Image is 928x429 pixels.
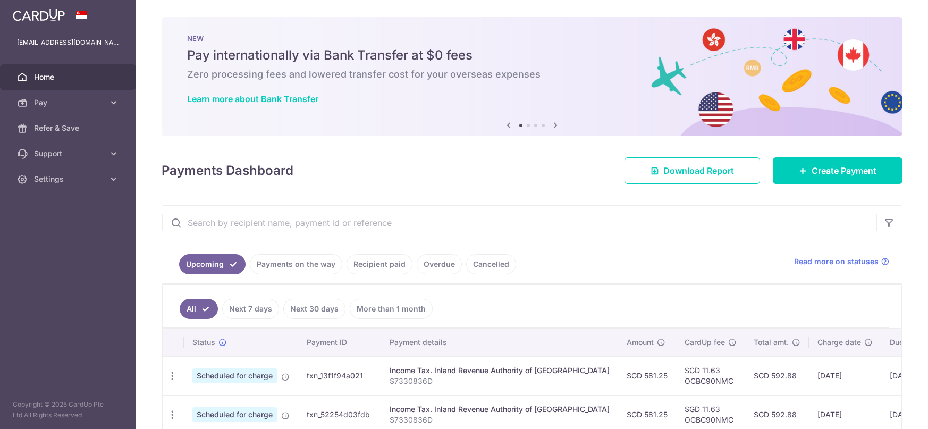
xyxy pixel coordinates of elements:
[298,329,381,356] th: Payment ID
[745,356,809,395] td: SGD 592.88
[390,376,610,386] p: S7330836D
[187,47,877,64] h5: Pay internationally via Bank Transfer at $0 fees
[390,365,610,376] div: Income Tax. Inland Revenue Authority of [GEOGRAPHIC_DATA]
[809,356,881,395] td: [DATE]
[250,254,342,274] a: Payments on the way
[625,157,760,184] a: Download Report
[283,299,345,319] a: Next 30 days
[627,337,654,348] span: Amount
[192,368,277,383] span: Scheduled for charge
[34,123,104,133] span: Refer & Save
[347,254,412,274] a: Recipient paid
[618,356,676,395] td: SGD 581.25
[162,161,293,180] h4: Payments Dashboard
[890,337,922,348] span: Due date
[34,97,104,108] span: Pay
[794,256,879,267] span: Read more on statuses
[187,68,877,81] h6: Zero processing fees and lowered transfer cost for your overseas expenses
[817,337,861,348] span: Charge date
[466,254,516,274] a: Cancelled
[812,164,876,177] span: Create Payment
[390,404,610,415] div: Income Tax. Inland Revenue Authority of [GEOGRAPHIC_DATA]
[180,299,218,319] a: All
[192,337,215,348] span: Status
[381,329,618,356] th: Payment details
[192,407,277,422] span: Scheduled for charge
[390,415,610,425] p: S7330836D
[676,356,745,395] td: SGD 11.63 OCBC90NMC
[34,148,104,159] span: Support
[663,164,734,177] span: Download Report
[162,17,902,136] img: Bank transfer banner
[350,299,433,319] a: More than 1 month
[754,337,789,348] span: Total amt.
[34,174,104,184] span: Settings
[685,337,725,348] span: CardUp fee
[34,72,104,82] span: Home
[162,206,876,240] input: Search by recipient name, payment id or reference
[298,356,381,395] td: txn_13f1f94a021
[773,157,902,184] a: Create Payment
[179,254,246,274] a: Upcoming
[187,34,877,43] p: NEW
[794,256,889,267] a: Read more on statuses
[17,37,119,48] p: [EMAIL_ADDRESS][DOMAIN_NAME]
[417,254,462,274] a: Overdue
[187,94,318,104] a: Learn more about Bank Transfer
[13,9,65,21] img: CardUp
[222,299,279,319] a: Next 7 days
